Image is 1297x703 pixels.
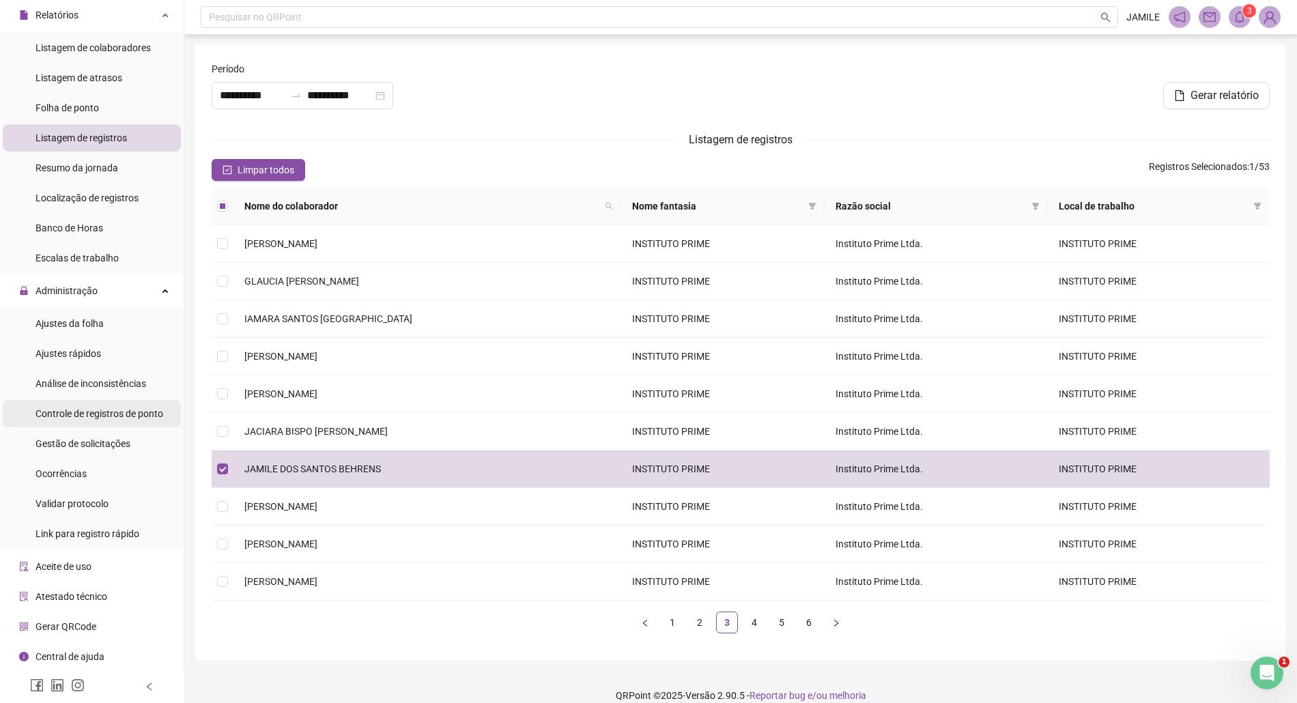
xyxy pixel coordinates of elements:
span: [PERSON_NAME] [244,238,317,249]
span: : 1 / 53 [1149,159,1270,181]
span: info-circle [19,652,29,661]
td: Instituto Prime Ltda. [825,300,1048,338]
span: Banco de Horas [35,223,103,233]
sup: 3 [1242,4,1256,18]
span: solution [19,592,29,601]
td: INSTITUTO PRIME [1048,338,1270,375]
span: 1 [1279,657,1289,668]
span: Listagem de registros [35,132,127,143]
td: INSTITUTO PRIME [621,526,825,563]
span: Folha de ponto [35,102,99,113]
span: audit [19,562,29,571]
span: Central de ajuda [35,651,104,662]
span: Nome do colaborador [244,199,599,214]
span: swap-right [291,90,302,101]
td: Instituto Prime Ltda. [825,225,1048,263]
span: JAMILE [1126,10,1160,25]
span: [PERSON_NAME] [244,539,317,549]
span: filter [1251,196,1264,216]
td: INSTITUTO PRIME [1048,375,1270,413]
span: [PERSON_NAME] [244,351,317,362]
span: lock [19,286,29,296]
span: [PERSON_NAME] [244,576,317,587]
span: mail [1203,11,1216,23]
span: Ocorrências [35,468,87,479]
span: Versão [685,690,715,701]
td: INSTITUTO PRIME [1048,488,1270,526]
span: Listagem de colaboradores [35,42,151,53]
a: 1 [662,612,683,633]
span: Razão social [836,199,1026,214]
span: Gerar relatório [1191,87,1259,104]
a: 6 [799,612,819,633]
span: filter [1029,196,1042,216]
span: filter [1253,202,1262,210]
span: check-square [223,165,232,175]
td: Instituto Prime Ltda. [825,338,1048,375]
span: search [602,196,616,216]
span: Aceite de uso [35,561,91,572]
span: Validar protocolo [35,498,109,509]
span: Nome fantasia [632,199,803,214]
img: 90348 [1259,7,1280,27]
span: Administração [35,285,98,296]
span: 3 [1247,6,1252,16]
span: Localização de registros [35,192,139,203]
td: INSTITUTO PRIME [1048,225,1270,263]
td: INSTITUTO PRIME [1048,263,1270,300]
span: Atestado técnico [35,591,107,602]
td: INSTITUTO PRIME [621,563,825,601]
td: INSTITUTO PRIME [621,488,825,526]
td: Instituto Prime Ltda. [825,563,1048,601]
td: INSTITUTO PRIME [1048,526,1270,563]
span: Análise de inconsistências [35,378,146,389]
span: instagram [71,678,85,692]
span: facebook [30,678,44,692]
span: file [19,10,29,20]
span: Listagem de registros [689,133,793,146]
li: 6 [798,612,820,633]
td: Instituto Prime Ltda. [825,375,1048,413]
td: INSTITUTO PRIME [621,338,825,375]
li: 3 [716,612,738,633]
td: Instituto Prime Ltda. [825,263,1048,300]
a: 5 [771,612,792,633]
a: 2 [689,612,710,633]
td: INSTITUTO PRIME [1048,300,1270,338]
li: Página anterior [634,612,656,633]
span: JAMILE DOS SANTOS BEHRENS [244,463,381,474]
span: Ajustes rápidos [35,348,101,359]
a: 4 [744,612,765,633]
td: INSTITUTO PRIME [1048,450,1270,488]
span: filter [808,202,816,210]
iframe: Intercom live chat [1251,657,1283,689]
button: left [634,612,656,633]
td: INSTITUTO PRIME [621,263,825,300]
span: [PERSON_NAME] [244,388,317,399]
span: search [605,202,613,210]
td: Instituto Prime Ltda. [825,450,1048,488]
td: INSTITUTO PRIME [621,413,825,450]
td: INSTITUTO PRIME [1048,563,1270,601]
span: Relatórios [35,10,79,20]
span: [PERSON_NAME] [244,501,317,512]
span: Registros Selecionados [1149,161,1247,172]
span: Gestão de solicitações [35,438,130,449]
li: 2 [689,612,711,633]
span: Listagem de atrasos [35,72,122,83]
td: INSTITUTO PRIME [621,300,825,338]
span: qrcode [19,622,29,631]
span: Link para registro rápido [35,528,139,539]
span: Gerar QRCode [35,621,96,632]
span: Escalas de trabalho [35,253,119,263]
span: search [1100,12,1111,23]
span: Limpar todos [238,162,294,177]
td: INSTITUTO PRIME [621,450,825,488]
span: filter [1031,202,1040,210]
span: left [145,682,154,691]
td: Instituto Prime Ltda. [825,413,1048,450]
li: 1 [661,612,683,633]
span: IAMARA SANTOS [GEOGRAPHIC_DATA] [244,313,412,324]
li: 5 [771,612,793,633]
button: Limpar todos [212,159,305,181]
